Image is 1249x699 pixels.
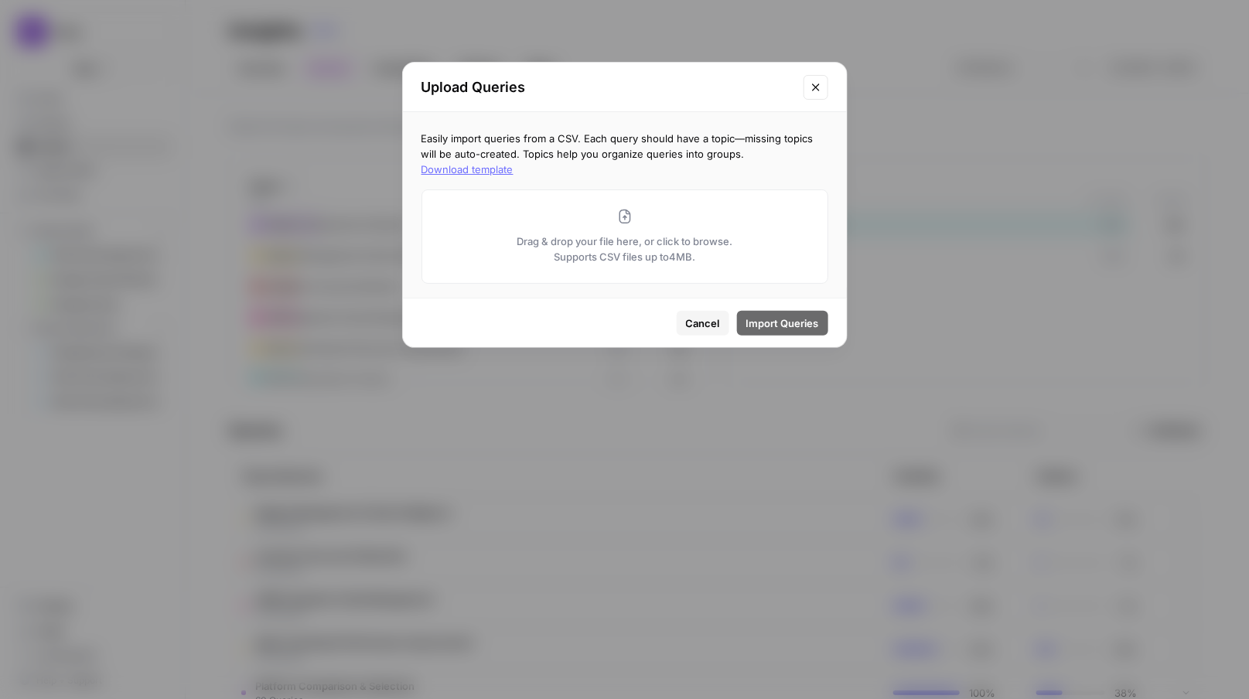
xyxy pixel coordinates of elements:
[501,234,749,264] p: Drag & drop your file here, or click to browse. Supports CSV files up to 4 MB.
[686,315,720,331] span: Cancel
[421,162,514,177] button: Download template
[804,75,828,100] button: Close modal
[421,131,828,177] p: Easily import queries from a CSV. Each query should have a topic—missing topics will be auto-crea...
[746,315,819,331] span: Import Queries
[421,77,794,98] h2: Upload Queries
[677,311,729,336] button: Cancel
[737,311,828,336] button: Import Queries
